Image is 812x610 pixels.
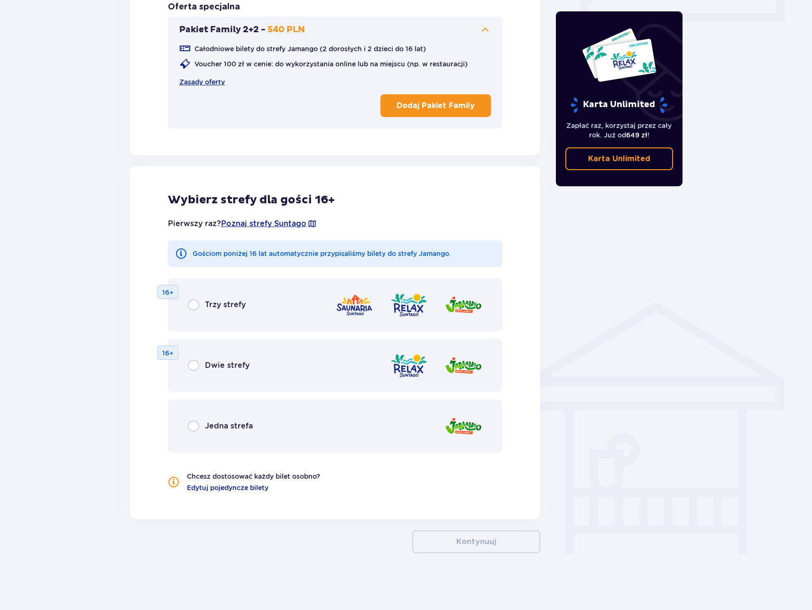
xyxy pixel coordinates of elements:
[380,94,491,117] button: Dodaj Pakiet Family
[179,77,225,87] a: Zasady oferty
[444,413,482,440] img: zone logo
[390,352,428,379] img: zone logo
[205,421,253,431] p: Jedna strefa
[444,352,482,379] img: zone logo
[221,219,306,229] a: Poznaj strefy Suntago
[179,24,491,36] button: Pakiet Family 2+2 -540 PLN
[193,249,451,258] p: Gościom poniżej 16 lat automatycznie przypisaliśmy bilety do strefy Jamango.
[626,131,647,139] span: 649 zł
[168,219,317,229] p: Pierwszy raz?
[412,530,540,553] button: Kontynuuj
[456,537,496,547] p: Kontynuuj
[268,24,305,36] p: 540 PLN
[168,1,240,13] p: Oferta specjalna
[565,147,674,170] a: Karta Unlimited
[444,291,482,319] img: zone logo
[179,24,266,36] p: Pakiet Family 2+2 -
[187,472,320,481] p: Chcesz dostosować każdy bilet osobno?
[397,100,475,111] p: Dodaj Pakiet Family
[194,44,426,54] p: Całodniowe bilety do strefy Jamango (2 dorosłych i 2 dzieci do 16 lat)
[205,360,249,371] p: Dwie strefy
[335,291,373,319] img: zone logo
[162,348,174,358] p: 16+
[565,121,674,140] p: Zapłać raz, korzystaj przez cały rok. Już od !
[168,193,502,207] p: Wybierz strefy dla gości 16+
[570,97,668,113] p: Karta Unlimited
[162,288,174,297] p: 16+
[187,483,268,492] a: Edytuj pojedyncze bilety
[194,59,468,69] p: Voucher 100 zł w cenie: do wykorzystania online lub na miejscu (np. w restauracji)
[390,291,428,319] img: zone logo
[205,300,246,310] p: Trzy strefy
[588,154,650,164] p: Karta Unlimited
